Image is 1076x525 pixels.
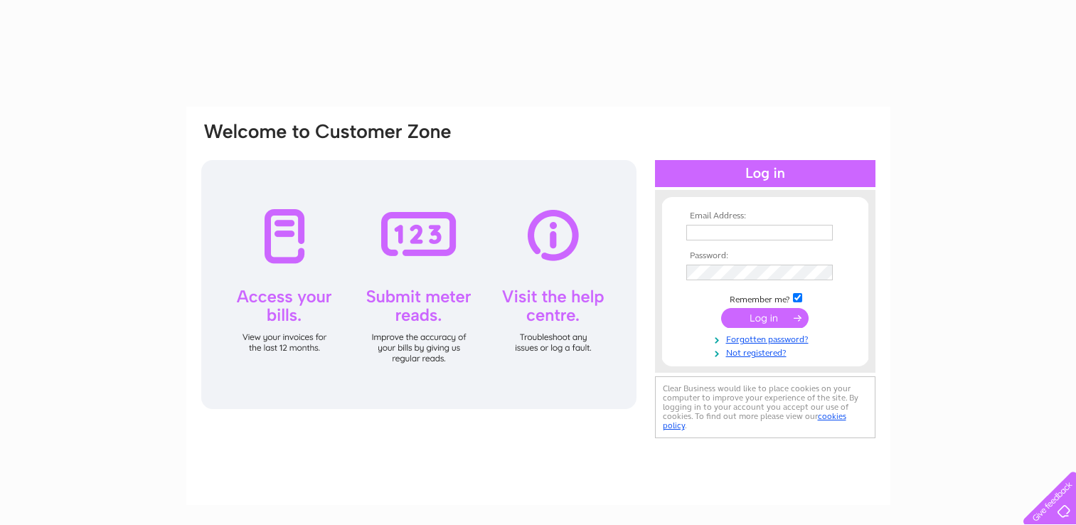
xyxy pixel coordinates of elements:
a: cookies policy [663,411,846,430]
th: Password: [683,251,848,261]
div: Clear Business would like to place cookies on your computer to improve your experience of the sit... [655,376,875,438]
td: Remember me? [683,291,848,305]
input: Submit [721,308,809,328]
a: Not registered? [686,345,848,359]
a: Forgotten password? [686,332,848,345]
th: Email Address: [683,211,848,221]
